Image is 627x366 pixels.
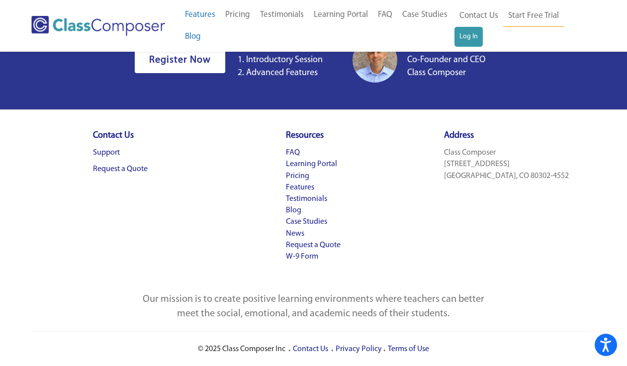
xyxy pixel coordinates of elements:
[293,345,328,353] a: Contact Us
[331,344,333,354] span: .
[454,5,503,27] a: Contact Us
[93,130,148,142] h4: Contact Us
[444,130,569,142] h4: Address
[503,5,564,27] a: Start Free Trial
[149,55,211,65] span: Register Now
[407,69,466,78] span: Class Composer
[180,4,220,26] a: Features
[135,47,225,73] a: Register Now
[286,183,314,191] a: Features
[444,147,569,182] p: Class Composer [STREET_ADDRESS] [GEOGRAPHIC_DATA], CO 80302-4552
[220,4,255,26] a: Pricing
[454,5,588,47] nav: Header Menu
[286,172,309,180] a: Pricing
[454,27,483,47] a: Log In
[255,4,309,26] a: Testimonials
[353,38,397,83] img: screen shot 2018 10 08 at 11.06.05 am
[286,230,304,238] a: News
[286,149,300,157] a: FAQ
[286,130,341,142] h4: Resources
[288,344,290,354] span: .
[198,345,285,353] span: © 2025 Class Composer Inc
[286,253,318,261] a: W-9 Form
[286,195,327,203] a: Testimonials
[31,16,165,35] img: Class Composer
[180,26,206,48] a: Blog
[383,344,385,354] span: .
[93,165,148,173] a: Request a Quote
[336,345,382,353] a: Privacy Policy
[397,4,452,26] a: Case Studies
[407,43,470,52] b: [PERSON_NAME]
[238,41,323,80] p: 1. Introductory Session 2. Advanced Features
[286,218,327,226] a: Case Studies
[238,43,286,52] b: Two Options:
[373,4,397,26] a: FAQ
[286,241,341,249] a: Request a Quote
[388,345,429,353] a: Terms of Use
[93,149,120,157] a: Support
[407,56,485,65] span: Co-Founder and CEO
[286,206,301,214] a: Blog
[286,160,337,168] a: Learning Portal
[139,292,487,321] p: Our mission is to create positive learning environments where teachers can better meet the social...
[180,4,454,48] nav: Header Menu
[309,4,373,26] a: Learning Portal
